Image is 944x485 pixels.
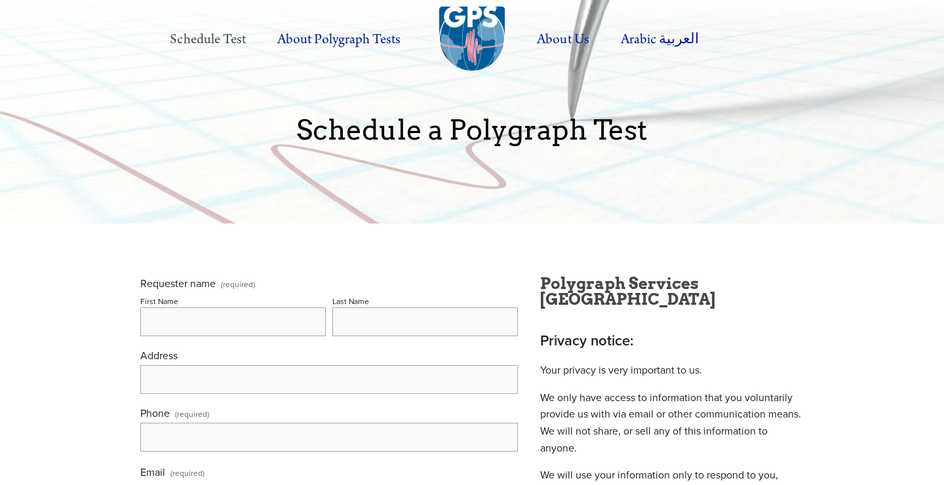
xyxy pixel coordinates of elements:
p: We only have access to information that you voluntarily provide us with via email or other commun... [540,389,804,456]
label: About Polygraph Tests [263,22,415,58]
label: About Us [522,22,603,58]
h3: Privacy notice: [540,330,804,351]
label: Arabic العربية [606,22,713,58]
p: Your privacy is very important to us. [540,362,804,379]
span: (required) [170,463,205,482]
span: Address [140,348,178,362]
img: Global Polygraph & Security [439,7,505,72]
a: Schedule Test [155,22,260,58]
div: First Name [140,296,178,307]
span: Requester name [140,276,216,290]
div: Last Name [332,296,369,307]
span: Email [140,465,165,479]
span: (required) [221,281,255,288]
span: Phone [140,406,170,420]
strong: Polygraph Services [GEOGRAPHIC_DATA] [540,274,715,309]
span: (required) [175,410,209,418]
p: Schedule a Polygraph Test [140,115,804,145]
